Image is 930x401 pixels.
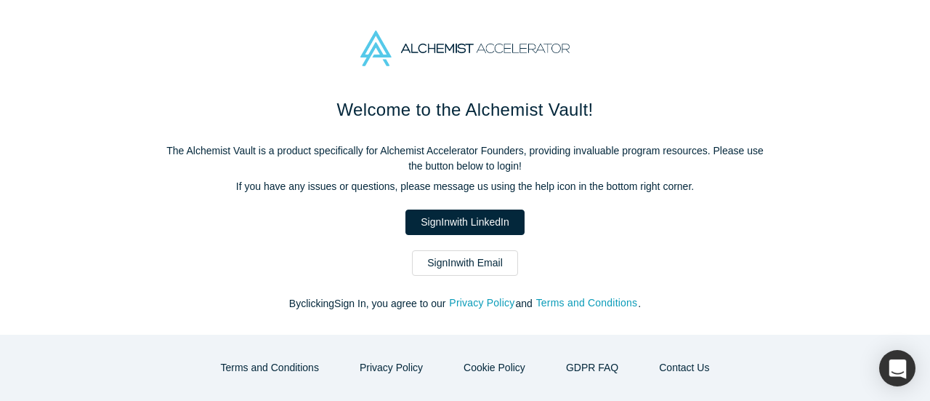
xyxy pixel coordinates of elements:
[448,355,541,381] button: Cookie Policy
[206,355,334,381] button: Terms and Conditions
[535,295,639,311] button: Terms and Conditions
[344,355,438,381] button: Privacy Policy
[448,295,515,311] button: Privacy Policy
[551,355,634,381] a: GDPR FAQ
[412,250,518,276] a: SignInwith Email
[160,97,770,123] h1: Welcome to the Alchemist Vault!
[160,179,770,194] p: If you have any issues or questions, please message us using the help icon in the bottom right co...
[405,210,524,235] a: SignInwith LinkedIn
[160,296,770,311] p: By clicking Sign In , you agree to our and .
[160,143,770,174] p: The Alchemist Vault is a product specifically for Alchemist Accelerator Founders, providing inval...
[360,31,570,66] img: Alchemist Accelerator Logo
[644,355,724,381] button: Contact Us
